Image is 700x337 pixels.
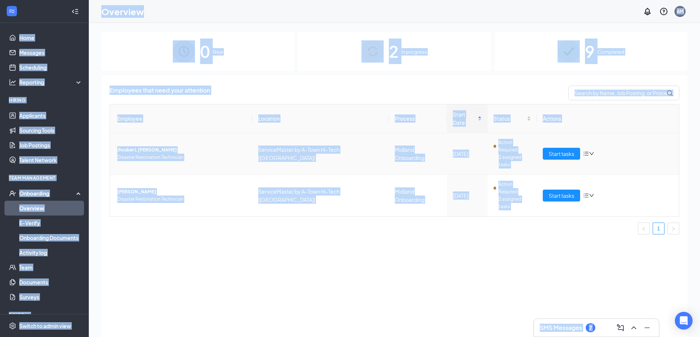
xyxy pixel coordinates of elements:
[9,79,16,86] svg: Analysis
[19,260,83,275] a: Team
[19,290,83,304] a: Surveys
[19,79,83,86] div: Reporting
[453,110,476,127] span: Start Date
[19,60,83,75] a: Scheduling
[117,146,246,154] span: Jhosber L [PERSON_NAME]
[653,223,664,234] a: 1
[252,133,389,175] td: ServiceMaster by A-Town Hi-Tech ([GEOGRAPHIC_DATA])
[19,30,83,45] a: Home
[453,150,482,158] div: [DATE]
[19,275,83,290] a: Documents
[117,188,246,196] span: [PERSON_NAME]
[543,148,580,160] button: Start tasks
[677,8,683,14] div: AM
[19,190,76,197] div: Onboarding
[585,39,595,64] span: 9
[653,223,664,234] li: 1
[453,191,482,200] div: [DATE]
[499,154,531,168] span: 2 assigned tasks
[643,323,652,332] svg: Minimize
[389,133,447,175] td: Midland Onboarding
[589,151,594,156] span: down
[19,216,83,230] a: E-Verify
[642,227,646,231] span: left
[659,7,668,16] svg: QuestionInfo
[537,104,679,133] th: Actions
[252,175,389,216] td: ServiceMaster by A-Town Hi-Tech ([GEOGRAPHIC_DATA])
[110,104,252,133] th: Employee
[583,151,589,157] span: bars
[19,322,71,330] div: Switch to admin view
[9,322,16,330] svg: Settings
[643,7,652,16] svg: Notifications
[8,7,16,15] svg: WorkstreamLogo
[252,104,389,133] th: Location
[19,123,83,138] a: Sourcing Tools
[19,153,83,167] a: Talent Network
[616,323,625,332] svg: ComposeMessage
[667,223,679,234] button: right
[549,150,574,158] span: Start tasks
[675,312,693,330] div: Open Intercom Messenger
[117,196,246,203] span: Disaster Restoration Technician
[589,193,594,198] span: down
[117,154,246,161] span: Disaster Restoration Technician
[19,245,83,260] a: Activity log
[9,97,81,103] div: Hiring
[638,223,650,234] li: Previous Page
[19,45,83,60] a: Messages
[389,104,447,133] th: Process
[110,86,210,100] span: Employees that need your attention
[19,230,83,245] a: Onboarding Documents
[641,322,653,334] button: Minimize
[19,108,83,123] a: Applicants
[213,48,223,56] span: New
[9,190,16,197] svg: UserCheck
[540,324,582,332] h3: SMS Messages
[615,322,626,334] button: ComposeMessage
[389,175,447,216] td: Midland Onboarding
[543,190,580,201] button: Start tasks
[499,196,531,210] span: 2 assigned tasks
[9,175,81,181] div: Team Management
[629,323,638,332] svg: ChevronUp
[589,325,592,331] div: 7
[19,201,83,216] a: Overview
[494,114,525,123] span: Status
[498,139,531,154] span: Action Required
[71,8,79,15] svg: Collapse
[401,48,427,56] span: In progress
[389,39,398,64] span: 2
[667,223,679,234] li: Next Page
[638,223,650,234] button: left
[671,227,676,231] span: right
[9,312,81,318] div: Payroll
[628,322,640,334] button: ChevronUp
[488,104,537,133] th: Status
[549,191,574,200] span: Start tasks
[200,39,210,64] span: 0
[583,193,589,198] span: bars
[498,181,531,196] span: Action Required
[568,86,679,100] input: Search by Name, Job Posting, or Process
[19,138,83,153] a: Job Postings
[598,48,625,56] span: Completed
[101,5,144,18] h1: Overview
